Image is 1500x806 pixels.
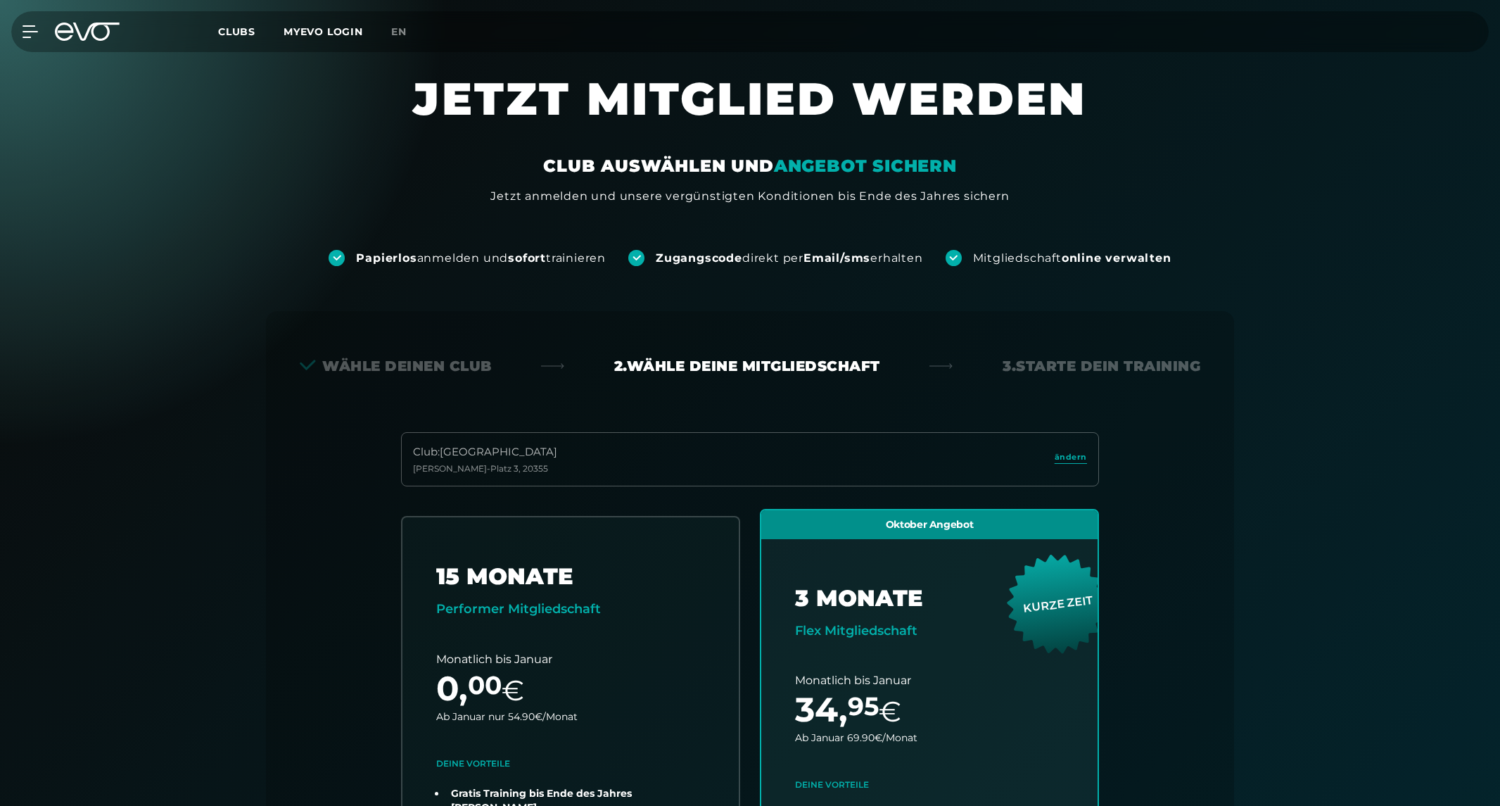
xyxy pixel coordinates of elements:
div: [PERSON_NAME]-Platz 3 , 20355 [413,463,557,474]
strong: Papierlos [356,251,417,265]
span: Clubs [218,25,255,38]
div: Mitgliedschaft [973,251,1171,266]
div: direkt per erhalten [656,251,922,266]
div: Wähle deinen Club [300,356,492,376]
span: ändern [1055,451,1087,463]
em: ANGEBOT SICHERN [774,156,957,176]
div: CLUB AUSWÄHLEN UND [543,155,956,177]
span: en [391,25,407,38]
div: 3. Starte dein Training [1003,356,1200,376]
strong: Email/sms [803,251,870,265]
strong: online verwalten [1062,251,1171,265]
a: ändern [1055,451,1087,467]
div: Jetzt anmelden und unsere vergünstigten Konditionen bis Ende des Jahres sichern [490,188,1009,205]
div: 2. Wähle deine Mitgliedschaft [614,356,880,376]
strong: sofort [508,251,546,265]
a: en [391,24,424,40]
strong: Zugangscode [656,251,742,265]
div: anmelden und trainieren [356,251,606,266]
a: Clubs [218,25,284,38]
h1: JETZT MITGLIED WERDEN [328,70,1172,155]
a: MYEVO LOGIN [284,25,363,38]
div: Club : [GEOGRAPHIC_DATA] [413,444,557,460]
